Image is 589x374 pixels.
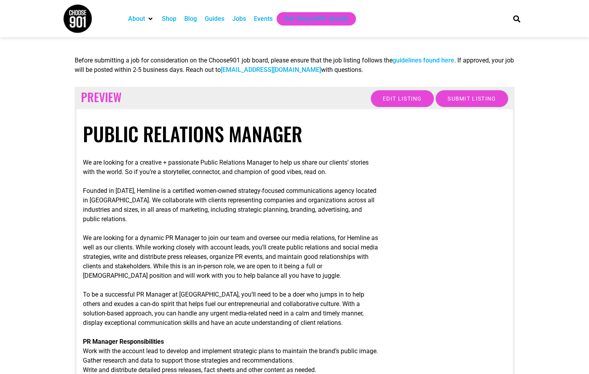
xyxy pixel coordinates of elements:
a: About [128,14,145,24]
a: Get Choose901 Emails [284,14,348,24]
a: Blog [184,14,197,24]
nav: Main nav [124,12,500,26]
a: Events [254,14,273,24]
div: Search [510,12,523,25]
div: About [124,12,158,26]
h1: Public Relations Manager [83,122,506,145]
p: We are looking for a dynamic PR Manager to join our team and oversee our media relations, for Hem... [83,233,380,280]
input: Edit listing [371,90,434,107]
span: Before submitting a job for consideration on the Choose901 job board, please ensure that the job ... [75,57,514,73]
a: Jobs [232,14,246,24]
a: [EMAIL_ADDRESS][DOMAIN_NAME] [221,66,321,73]
a: guidelines found here [393,57,454,64]
input: Submit Listing [435,90,508,107]
p: To be a successful PR Manager at [GEOGRAPHIC_DATA], you’ll need to be a doer who jumps in to help... [83,290,380,328]
a: Guides [205,14,224,24]
a: Shop [162,14,176,24]
h2: Preview [81,90,508,104]
p: Founded in [DATE], Hemline is a certified women-owned strategy-focused communications agency loca... [83,186,380,224]
p: We are looking for a creative + passionate Public Relations Manager to help us share our clients’... [83,158,380,177]
strong: PR Manager Responsibilities [83,338,164,345]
